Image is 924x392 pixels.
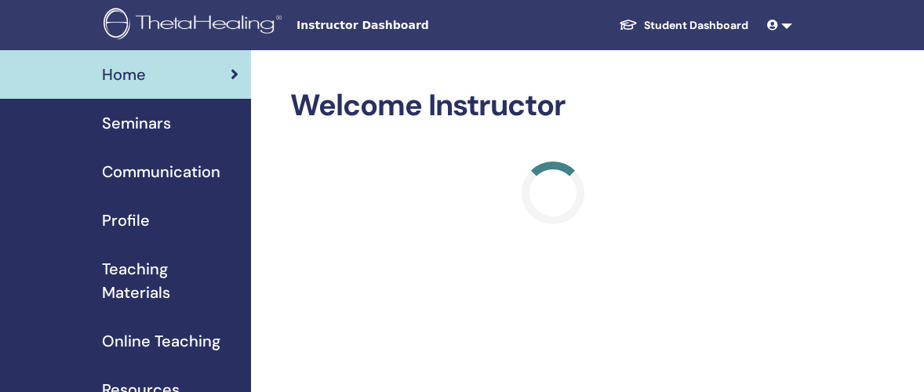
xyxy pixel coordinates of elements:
span: Communication [102,160,220,183]
span: Teaching Materials [102,257,238,304]
span: Online Teaching [102,329,220,353]
span: Instructor Dashboard [296,17,532,34]
a: Student Dashboard [606,11,761,40]
img: logo.png [104,8,287,43]
span: Seminars [102,111,171,135]
span: Profile [102,209,150,232]
span: Home [102,63,146,86]
h2: Welcome Instructor [290,88,816,124]
img: graduation-cap-white.svg [619,18,638,31]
